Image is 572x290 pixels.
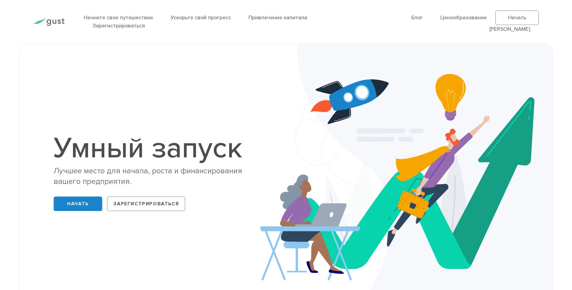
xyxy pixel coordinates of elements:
img: Логотип Gust [33,18,65,26]
a: Ускорьте свой прогресс [171,14,231,21]
div: Лучшее место для начала, роста и финансирования вашего предприятия. [54,166,262,187]
a: [PERSON_NAME] [489,26,530,32]
a: Блог [411,14,423,21]
a: Привлечение капитала [248,14,307,21]
a: Ценообразование [440,14,487,21]
a: Зарегистрироваться [93,23,145,29]
a: Начать [54,197,102,211]
h1: Умный запуск [54,134,262,163]
a: Зарегистрироваться [107,197,185,211]
a: Начать [495,11,539,25]
a: Начните свое путешествие [84,14,153,21]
